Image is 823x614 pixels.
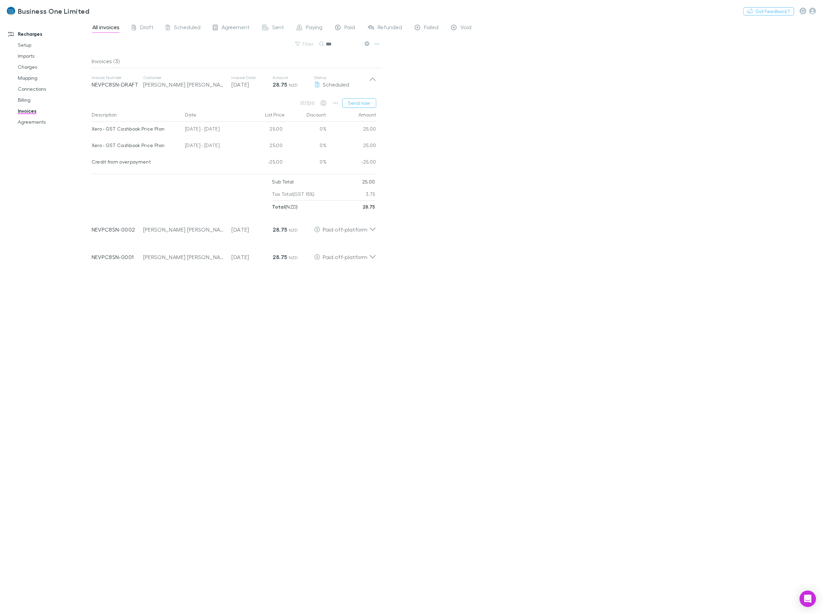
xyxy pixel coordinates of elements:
p: Invoice Date [232,75,273,80]
strong: 28.75 [363,204,375,210]
div: 0% [285,155,327,171]
a: Agreements [11,116,97,127]
p: Invoice Number [92,75,143,80]
div: [PERSON_NAME] [PERSON_NAME] [143,80,225,89]
a: Imports [11,51,97,62]
div: 25.00 [244,138,285,155]
span: Refunded [378,24,402,33]
div: 0% [285,138,327,155]
div: Credit from overpayment [92,155,180,169]
div: NEVPC8SN-0001[PERSON_NAME] [PERSON_NAME][DATE]28.75 NZDPaid off-platform [86,241,382,268]
span: Paying [306,24,323,33]
div: -25.00 [244,155,285,171]
p: NEVPC8SN-0001 [92,253,143,261]
p: 3.75 [366,188,375,200]
span: All invoices [92,24,119,33]
button: Filter [292,40,318,48]
a: Billing [11,94,97,105]
div: Xero - GST Cashbook Price Plan [92,122,180,136]
div: 25.00 [244,122,285,138]
span: Sent [273,24,284,33]
div: [DATE] - [DATE] [182,122,244,138]
p: Customer [143,75,225,80]
a: Charges [11,62,97,72]
span: Paid off-platform [323,226,368,233]
span: NZD [289,227,298,233]
a: Setup [11,40,97,51]
img: Business One Limited's Logo [7,7,15,15]
span: Void [461,24,472,33]
strong: 28.75 [273,81,287,88]
div: [PERSON_NAME] [PERSON_NAME] [143,225,225,234]
a: Business One Limited [3,3,93,19]
a: Connections [11,83,97,94]
span: NZD [289,82,298,88]
p: [DATE] [232,253,273,261]
button: Send now [342,98,376,108]
button: Got Feedback? [743,7,794,15]
div: NEVPC8SN-0002[PERSON_NAME] [PERSON_NAME][DATE]28.75 NZDPaid off-platform [86,213,382,241]
p: Amount [273,75,314,80]
span: Scheduled [174,24,201,33]
span: Failed [424,24,439,33]
span: Available when invoice is finalised [319,98,329,108]
span: Agreement [222,24,250,33]
strong: Total [272,204,285,210]
div: 25.00 [327,138,376,155]
span: Paid [345,24,355,33]
p: ( NZD ) [272,201,298,213]
div: 0% [285,122,327,138]
p: 25.00 [362,176,375,188]
span: Scheduled [323,81,350,88]
div: [PERSON_NAME] [PERSON_NAME] [143,253,225,261]
a: Invoices [11,105,97,116]
p: Sub Total [272,176,294,188]
p: Status [314,75,369,80]
span: Available when invoice is finalised [298,98,317,108]
p: NEVPC8SN-0002 [92,225,143,234]
div: Invoice NumberNEVPC8SN-DRAFTCustomer[PERSON_NAME] [PERSON_NAME]Invoice Date[DATE]Amount28.75 NZDS... [86,68,382,96]
div: Open Intercom Messenger [800,591,816,607]
strong: 28.75 [273,254,287,260]
div: -25.00 [327,155,376,171]
a: Mapping [11,72,97,83]
div: 25.00 [327,122,376,138]
p: Tax Total (GST 15%) [272,188,315,200]
span: Draft [140,24,153,33]
p: NEVPC8SN-DRAFT [92,80,143,89]
h3: Business One Limited [18,7,89,15]
p: [DATE] [232,225,273,234]
div: Xero - GST Cashbook Price Plan [92,138,180,153]
span: NZD [289,255,298,260]
div: [DATE] - [DATE] [182,138,244,155]
a: Recharges [1,29,97,40]
strong: 28.75 [273,226,287,233]
span: Paid off-platform [323,254,368,260]
p: [DATE] [232,80,273,89]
